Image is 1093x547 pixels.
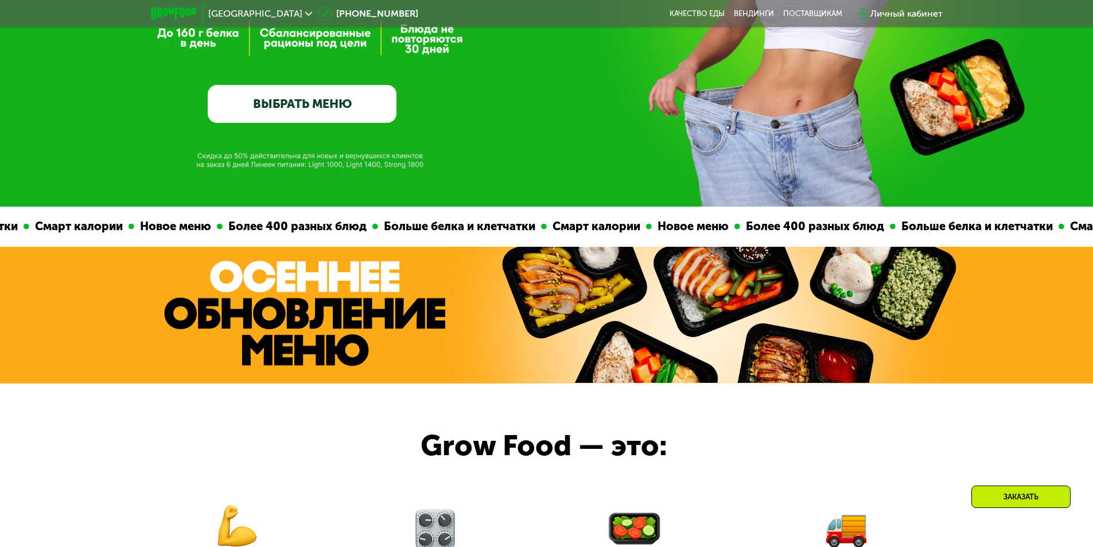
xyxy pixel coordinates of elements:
[378,218,540,235] div: Больше белка и клетчатки
[29,218,128,235] div: Смарт калории
[734,9,774,18] a: Вендинги
[222,218,372,235] div: Более 400 разных блюд
[546,218,645,235] div: Смарт калории
[971,486,1071,508] div: Заказать
[670,9,725,18] a: Качество еды
[651,218,734,235] div: Новое меню
[208,9,302,18] span: [GEOGRAPHIC_DATA]
[318,7,418,21] a: [PHONE_NUMBER]
[895,218,1058,235] div: Больше белка и клетчатки
[134,218,216,235] div: Новое меню
[870,7,943,21] div: Личный кабинет
[740,218,889,235] div: Более 400 разных блюд
[421,424,710,468] div: Grow Food — это:
[783,9,842,18] div: поставщикам
[208,85,396,123] a: ВЫБРАТЬ МЕНЮ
